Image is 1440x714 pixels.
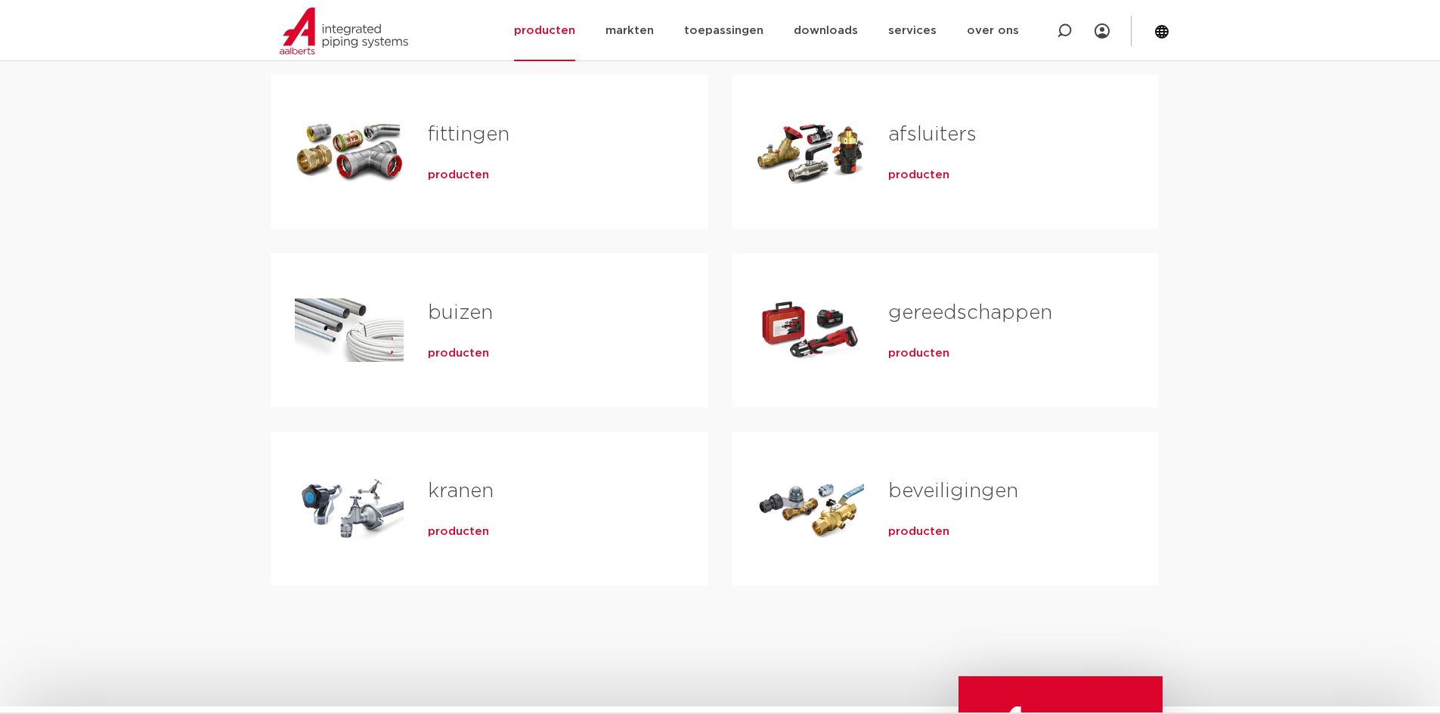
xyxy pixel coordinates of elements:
a: afsluiters [888,125,977,144]
a: gereedschappen [888,303,1052,323]
a: kranen [428,481,494,501]
a: buizen [428,303,493,323]
a: producten [888,524,949,539]
a: beveiligingen [888,481,1018,501]
a: producten [888,346,949,361]
a: fittingen [428,125,509,144]
a: producten [888,168,949,183]
a: producten [428,346,489,361]
a: producten [428,524,489,539]
a: producten [428,168,489,183]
